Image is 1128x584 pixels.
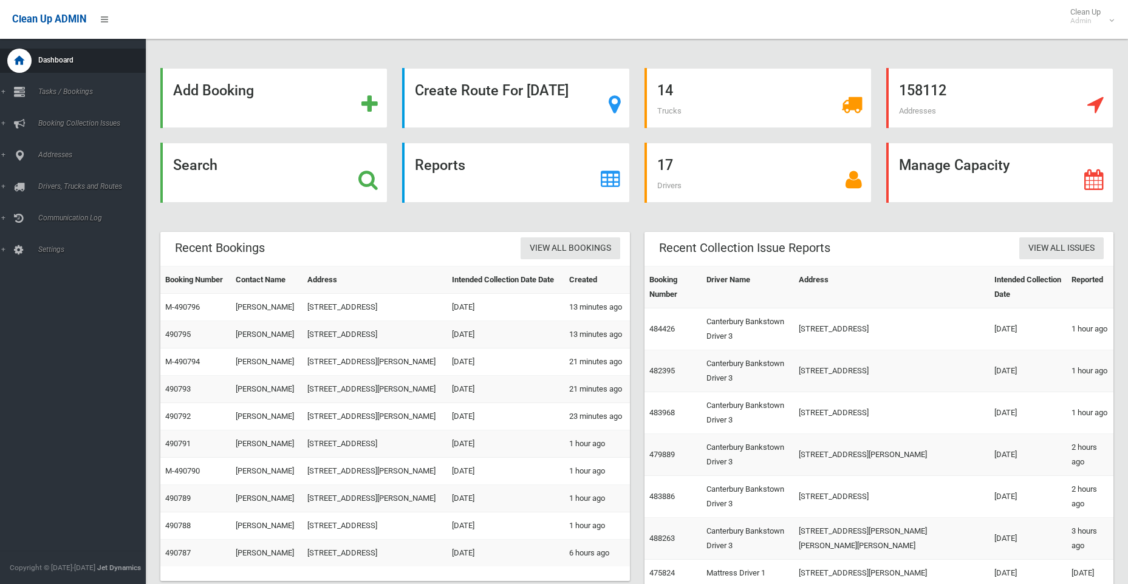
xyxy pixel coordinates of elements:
[564,267,630,294] th: Created
[35,119,155,127] span: Booking Collection Issues
[1067,267,1113,308] th: Reported
[165,302,200,311] a: M-490796
[165,439,191,448] a: 490791
[649,324,675,333] a: 484426
[657,157,673,174] strong: 17
[231,321,302,348] td: [PERSON_NAME]
[1067,476,1113,518] td: 2 hours ago
[447,321,564,348] td: [DATE]
[794,434,989,476] td: [STREET_ADDRESS][PERSON_NAME]
[794,476,989,518] td: [STREET_ADDRESS]
[165,494,191,503] a: 490789
[447,348,564,376] td: [DATE]
[231,430,302,458] td: [PERSON_NAME]
[35,56,155,64] span: Dashboard
[165,548,191,557] a: 490787
[794,350,989,392] td: [STREET_ADDRESS]
[644,68,872,128] a: 14 Trucks
[165,521,191,530] a: 490788
[303,403,447,430] td: [STREET_ADDRESS][PERSON_NAME]
[1070,16,1101,25] small: Admin
[649,366,675,375] a: 482395
[12,13,86,25] span: Clean Up ADMIN
[160,143,388,203] a: Search
[1067,308,1113,350] td: 1 hour ago
[564,512,630,540] td: 1 hour ago
[10,563,95,572] span: Copyright © [DATE]-[DATE]
[303,294,447,321] td: [STREET_ADDRESS]
[564,294,630,321] td: 13 minutes ago
[702,308,795,350] td: Canterbury Bankstown Driver 3
[990,518,1067,560] td: [DATE]
[1067,392,1113,434] td: 1 hour ago
[564,430,630,458] td: 1 hour ago
[794,267,989,308] th: Address
[231,294,302,321] td: [PERSON_NAME]
[160,267,231,294] th: Booking Number
[165,330,191,339] a: 490795
[165,466,200,475] a: M-490790
[447,485,564,512] td: [DATE]
[447,540,564,567] td: [DATE]
[644,267,702,308] th: Booking Number
[886,143,1113,203] a: Manage Capacity
[303,512,447,540] td: [STREET_ADDRESS]
[899,82,946,99] strong: 158112
[35,87,155,96] span: Tasks / Bookings
[794,518,989,560] td: [STREET_ADDRESS][PERSON_NAME][PERSON_NAME][PERSON_NAME]
[303,540,447,567] td: [STREET_ADDRESS]
[564,540,630,567] td: 6 hours ago
[702,518,795,560] td: Canterbury Bankstown Driver 3
[303,321,447,348] td: [STREET_ADDRESS]
[165,384,191,393] a: 490793
[447,430,564,458] td: [DATE]
[1064,7,1113,25] span: Clean Up
[649,568,675,577] a: 475824
[173,157,217,174] strong: Search
[402,68,629,128] a: Create Route For [DATE]
[564,376,630,403] td: 21 minutes ago
[702,476,795,518] td: Canterbury Bankstown Driver 3
[649,408,675,417] a: 483968
[231,512,302,540] td: [PERSON_NAME]
[231,376,302,403] td: [PERSON_NAME]
[447,294,564,321] td: [DATE]
[303,348,447,376] td: [STREET_ADDRESS][PERSON_NAME]
[303,458,447,485] td: [STREET_ADDRESS][PERSON_NAME]
[521,237,620,260] a: View All Bookings
[899,106,936,115] span: Addresses
[231,267,302,294] th: Contact Name
[794,392,989,434] td: [STREET_ADDRESS]
[303,267,447,294] th: Address
[165,412,191,421] a: 490792
[702,350,795,392] td: Canterbury Bankstown Driver 3
[415,82,569,99] strong: Create Route For [DATE]
[447,403,564,430] td: [DATE]
[702,434,795,476] td: Canterbury Bankstown Driver 3
[702,392,795,434] td: Canterbury Bankstown Driver 3
[35,214,155,222] span: Communication Log
[990,267,1067,308] th: Intended Collection Date
[231,348,302,376] td: [PERSON_NAME]
[35,245,155,254] span: Settings
[165,357,200,366] a: M-490794
[303,376,447,403] td: [STREET_ADDRESS][PERSON_NAME]
[564,348,630,376] td: 21 minutes ago
[173,82,254,99] strong: Add Booking
[402,143,629,203] a: Reports
[990,476,1067,518] td: [DATE]
[886,68,1113,128] a: 158112 Addresses
[644,236,845,260] header: Recent Collection Issue Reports
[160,236,279,260] header: Recent Bookings
[231,540,302,567] td: [PERSON_NAME]
[657,106,682,115] span: Trucks
[447,458,564,485] td: [DATE]
[303,485,447,512] td: [STREET_ADDRESS][PERSON_NAME]
[657,82,673,99] strong: 14
[649,450,675,459] a: 479889
[447,267,564,294] th: Intended Collection Date Date
[1019,237,1104,260] a: View All Issues
[990,392,1067,434] td: [DATE]
[447,376,564,403] td: [DATE]
[990,308,1067,350] td: [DATE]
